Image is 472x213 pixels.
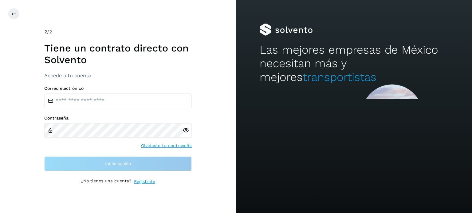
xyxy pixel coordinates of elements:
[141,143,192,149] a: Olvidaste tu contraseña
[44,116,192,121] label: Contraseña
[105,162,131,166] span: Inicia sesión
[260,43,448,84] h2: Las mejores empresas de México necesitan más y mejores
[44,42,192,66] h1: Tiene un contrato directo con Solvento
[44,28,192,36] div: /2
[81,178,132,185] p: ¿No tienes una cuenta?
[44,29,47,35] span: 2
[303,70,376,84] span: transportistas
[44,86,192,91] label: Correo electrónico
[44,156,192,171] button: Inicia sesión
[44,73,192,78] h3: Accede a tu cuenta
[134,178,155,185] a: Regístrate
